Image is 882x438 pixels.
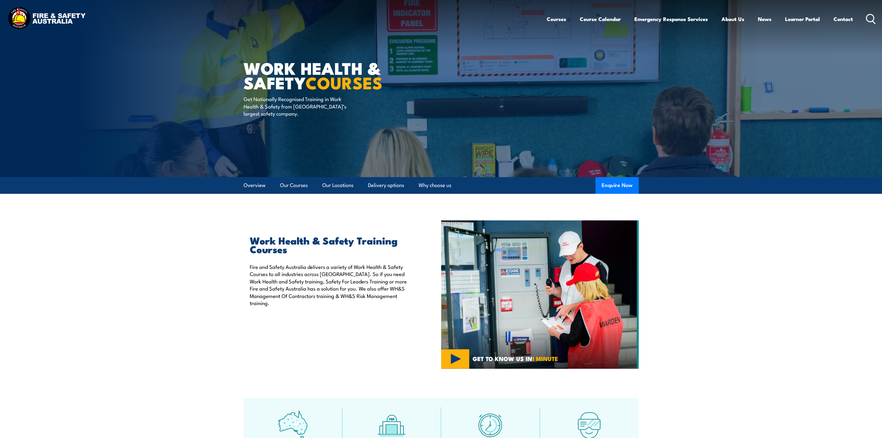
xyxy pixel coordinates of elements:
[306,69,382,95] strong: COURSES
[250,236,413,253] h2: Work Health & Safety Training Courses
[368,177,404,193] a: Delivery options
[721,11,744,27] a: About Us
[244,95,356,117] p: Get Nationally Recognised Training in Work Health & Safety from [GEOGRAPHIC_DATA]’s largest safet...
[634,11,708,27] a: Emergency Response Services
[532,354,558,363] strong: 1 MINUTE
[250,263,413,306] p: Fire and Safety Australia delivers a variety of Work Health & Safety Courses to all industries ac...
[244,177,265,193] a: Overview
[280,177,308,193] a: Our Courses
[473,356,558,361] span: GET TO KNOW US IN
[758,11,771,27] a: News
[596,177,639,194] button: Enquire Now
[322,177,353,193] a: Our Locations
[547,11,566,27] a: Courses
[441,220,639,369] img: Workplace Health & Safety COURSES
[244,61,396,89] h1: Work Health & Safety
[834,11,853,27] a: Contact
[785,11,820,27] a: Learner Portal
[580,11,621,27] a: Course Calendar
[419,177,451,193] a: Why choose us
